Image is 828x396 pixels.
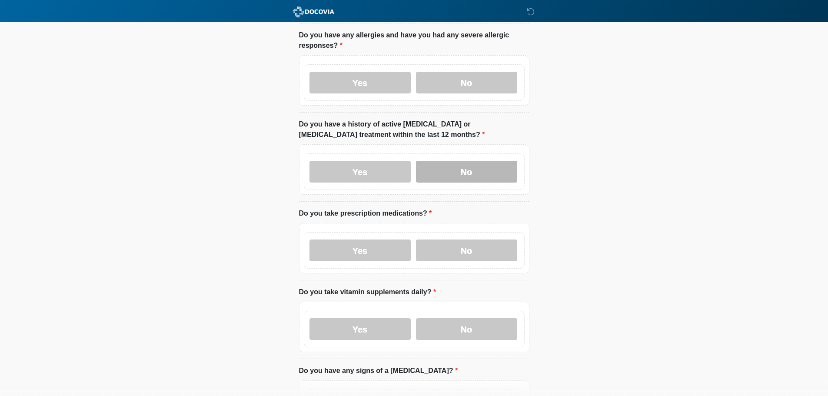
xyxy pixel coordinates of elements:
label: No [416,318,517,340]
label: No [416,240,517,261]
label: Yes [309,161,411,183]
label: No [416,161,517,183]
label: Do you have any allergies and have you had any severe allergic responses? [299,30,529,51]
label: Do you take vitamin supplements daily? [299,287,436,297]
img: ABC Med Spa- GFEase Logo [290,7,337,17]
label: Yes [309,72,411,93]
label: Do you have a history of active [MEDICAL_DATA] or [MEDICAL_DATA] treatment within the last 12 mon... [299,119,529,140]
label: Do you have any signs of a [MEDICAL_DATA]? [299,366,458,376]
label: Yes [309,318,411,340]
label: No [416,72,517,93]
label: Do you take prescription medications? [299,208,432,219]
label: Yes [309,240,411,261]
